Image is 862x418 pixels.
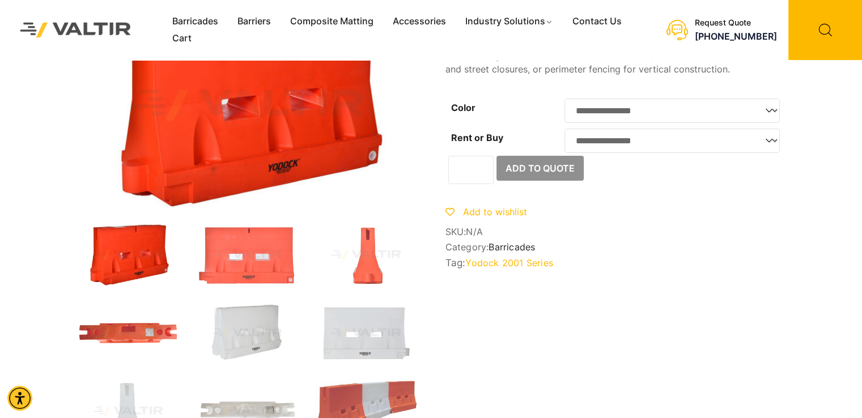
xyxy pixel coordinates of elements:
span: N/A [466,226,483,237]
img: Valtir Rentals [9,11,143,49]
a: Composite Matting [281,13,383,30]
img: An orange traffic barrier with two rectangular openings and a logo at the bottom. [196,224,298,285]
img: A bright orange traffic cone with a wide base and a narrow top, designed for road safety and traf... [315,224,417,285]
span: Category: [445,242,785,253]
button: Add to Quote [496,156,584,181]
a: Yodock 2001 Series [465,257,553,268]
a: Cart [163,30,201,47]
div: Request Quote [695,18,777,28]
label: Color [451,102,475,113]
span: Add to wishlist [463,206,527,217]
img: A white plastic docking station with two rectangular openings and a logo at the bottom. [315,302,417,364]
span: SKU: [445,227,785,237]
a: call (888) 496-3625 [695,31,777,42]
a: Industry Solutions [456,13,563,30]
label: Rent or Buy [451,132,503,143]
a: Barriers [228,13,281,30]
img: 2001_Org_3Q-1.jpg [77,224,179,285]
a: Barricades [489,241,535,253]
span: Tag: [445,257,785,268]
a: Add to wishlist [445,206,527,217]
a: Barricades [163,13,228,30]
img: An orange plastic barrier with openings on both ends, designed for traffic control or safety purp... [77,302,179,364]
img: A white plastic barrier with a smooth surface, featuring cutouts and a logo, designed for safety ... [196,302,298,364]
a: Contact Us [563,13,631,30]
div: Accessibility Menu [7,386,32,411]
a: Accessories [383,13,456,30]
input: Product quantity [448,156,494,184]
